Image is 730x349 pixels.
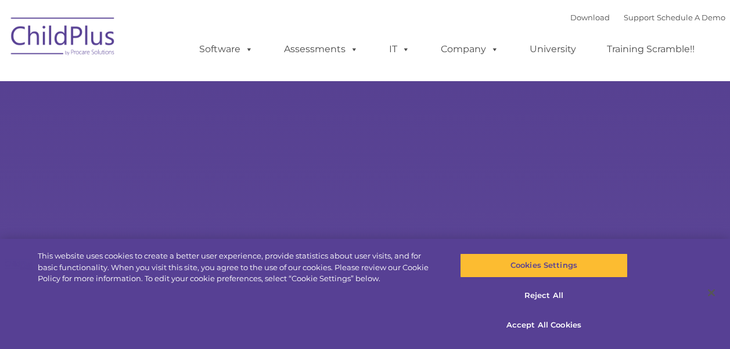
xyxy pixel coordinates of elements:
[460,283,628,308] button: Reject All
[429,38,510,61] a: Company
[5,9,121,67] img: ChildPlus by Procare Solutions
[570,13,725,22] font: |
[657,13,725,22] a: Schedule A Demo
[570,13,610,22] a: Download
[624,13,655,22] a: Support
[38,250,438,285] div: This website uses cookies to create a better user experience, provide statistics about user visit...
[377,38,422,61] a: IT
[272,38,370,61] a: Assessments
[460,253,628,278] button: Cookies Settings
[460,313,628,337] button: Accept All Cookies
[188,38,265,61] a: Software
[699,280,724,306] button: Close
[518,38,588,61] a: University
[595,38,706,61] a: Training Scramble!!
